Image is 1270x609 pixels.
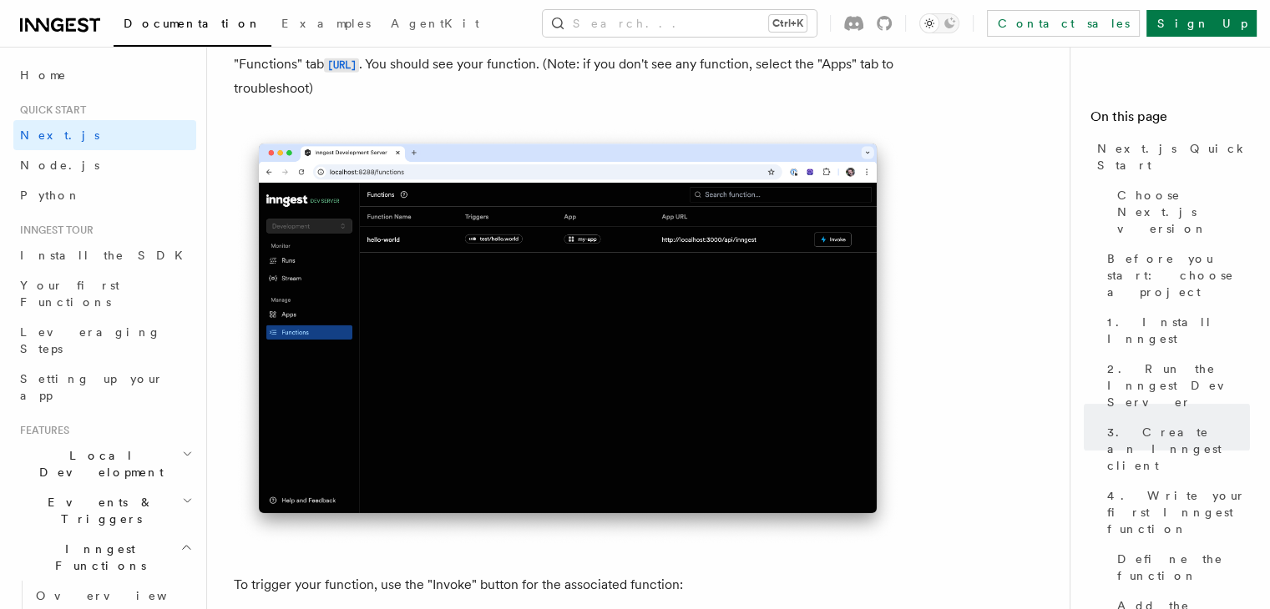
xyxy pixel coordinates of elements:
[13,424,69,437] span: Features
[13,150,196,180] a: Node.js
[13,240,196,270] a: Install the SDK
[13,534,196,581] button: Inngest Functions
[1107,314,1250,347] span: 1. Install Inngest
[13,317,196,364] a: Leveraging Steps
[391,17,479,30] span: AgentKit
[1111,180,1250,244] a: Choose Next.js version
[1100,244,1250,307] a: Before you start: choose a project
[1107,250,1250,300] span: Before you start: choose a project
[1100,307,1250,354] a: 1. Install Inngest
[114,5,271,47] a: Documentation
[324,58,359,73] code: [URL]
[1107,360,1250,410] span: 2. Run the Inngest Dev Server
[987,10,1140,37] a: Contact sales
[20,159,99,172] span: Node.js
[20,372,164,402] span: Setting up your app
[36,589,208,602] span: Overview
[1090,107,1250,133] h4: On this page
[13,447,182,481] span: Local Development
[324,56,359,72] a: [URL]
[13,541,180,574] span: Inngest Functions
[13,440,196,487] button: Local Development
[13,103,86,117] span: Quick start
[1107,487,1250,537] span: 4. Write your first Inngest function
[13,364,196,410] a: Setting up your app
[13,487,196,534] button: Events & Triggers
[271,5,381,45] a: Examples
[13,494,182,527] span: Events & Triggers
[1097,140,1250,174] span: Next.js Quick Start
[13,224,94,237] span: Inngest tour
[543,10,817,37] button: Search...Ctrl+K
[234,573,902,596] p: To trigger your function, use the "Invoke" button for the associated function:
[1117,551,1250,584] span: Define the function
[13,60,196,90] a: Home
[1146,10,1257,37] a: Sign Up
[13,180,196,210] a: Python
[20,67,67,83] span: Home
[1100,354,1250,417] a: 2. Run the Inngest Dev Server
[20,249,193,262] span: Install the SDK
[769,15,807,32] kbd: Ctrl+K
[20,128,99,142] span: Next.js
[1100,481,1250,544] a: 4. Write your first Inngest function
[1107,424,1250,474] span: 3. Create an Inngest client
[234,127,902,546] img: Inngest Dev Server web interface's functions tab with functions listed
[13,120,196,150] a: Next.js
[919,13,959,33] button: Toggle dark mode
[1117,187,1250,237] span: Choose Next.js version
[381,5,489,45] a: AgentKit
[20,279,119,309] span: Your first Functions
[1100,417,1250,481] a: 3. Create an Inngest client
[124,17,261,30] span: Documentation
[1090,133,1250,180] a: Next.js Quick Start
[234,29,902,100] p: With your Next.js app and Inngest Dev Server running, open the Inngest Dev Server UI and select t...
[13,270,196,317] a: Your first Functions
[281,17,371,30] span: Examples
[20,325,161,355] span: Leveraging Steps
[20,189,81,202] span: Python
[1111,544,1250,591] a: Define the function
